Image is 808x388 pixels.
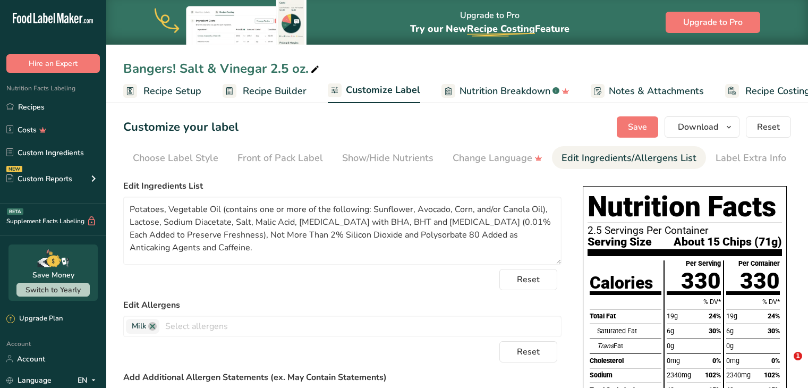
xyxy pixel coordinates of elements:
[123,59,321,78] div: Bangers! Salt & Vinegar 2.5 oz.
[410,1,569,45] div: Upgrade to Pro
[223,79,307,103] a: Recipe Builder
[133,151,218,165] div: Choose Label Style
[772,352,797,377] iframe: Intercom live chat
[716,151,786,165] div: Label Extra Info
[6,54,100,73] button: Hire an Expert
[738,260,780,267] div: Per Container
[617,116,658,138] button: Save
[678,121,718,133] span: Download
[681,268,721,294] span: 330
[740,268,780,294] span: 330
[609,84,704,98] span: Notes & Attachments
[159,318,561,334] input: Select allergens
[588,236,652,247] span: Serving Size
[590,353,661,368] div: Cholesterol
[746,116,791,138] button: Reset
[123,119,239,136] h1: Customize your label
[6,166,22,172] div: NEW
[6,314,63,324] div: Upgrade Plan
[410,22,569,35] span: Try our New Feature
[597,339,661,353] div: Fat
[590,309,661,324] div: Total Fat
[590,274,653,291] div: Calories
[768,312,780,320] span: 24%
[667,294,720,309] div: % DV*
[726,312,737,320] span: 19g
[460,84,550,98] span: Nutrition Breakdown
[726,294,780,309] div: % DV*
[726,342,734,350] span: 0g
[243,84,307,98] span: Recipe Builder
[764,371,780,379] span: 102%
[667,312,678,320] span: 19g
[123,299,562,311] label: Edit Allergens
[25,285,81,295] span: Switch to Yearly
[346,83,420,97] span: Customize Label
[591,79,704,103] a: Notes & Attachments
[16,283,90,297] button: Switch to Yearly
[712,357,721,365] span: 0%
[237,151,323,165] div: Front of Pack Label
[588,225,782,236] p: 2.5 Servings Per Container
[7,208,23,215] div: BETA
[597,324,661,339] div: Saturated Fat
[667,327,674,335] span: 6g
[588,191,782,223] h1: Nutrition Facts
[726,371,751,379] span: 2340mg
[683,16,743,29] span: Upgrade to Pro
[666,12,760,33] button: Upgrade to Pro
[705,371,721,379] span: 102%
[794,352,802,360] span: 1
[686,260,721,267] div: Per Serving
[667,342,674,350] span: 0g
[123,371,562,384] label: Add Additional Allergen Statements (ex. May Contain Statements)
[6,173,72,184] div: Custom Reports
[674,236,782,247] span: About 15 Chips (71g)
[590,368,661,383] div: Sodium
[78,374,100,386] div: EN
[665,116,739,138] button: Download
[441,79,569,103] a: Nutrition Breakdown
[768,327,780,335] span: 30%
[499,269,557,290] button: Reset
[709,327,721,335] span: 30%
[143,84,201,98] span: Recipe Setup
[499,341,557,362] button: Reset
[467,22,535,35] span: Recipe Costing
[667,371,691,379] span: 2340mg
[667,357,680,365] span: 0mg
[123,180,562,192] label: Edit Ingredients List
[517,345,540,358] span: Reset
[32,269,74,281] div: Save Money
[757,121,780,133] span: Reset
[328,78,420,104] a: Customize Label
[562,151,696,165] div: Edit Ingredients/Allergens List
[342,151,433,165] div: Show/Hide Nutrients
[628,121,647,133] span: Save
[597,342,614,350] i: Trans
[726,357,739,365] span: 0mg
[517,273,540,286] span: Reset
[726,327,734,335] span: 6g
[132,320,146,332] span: Milk
[709,312,721,320] span: 24%
[453,151,542,165] div: Change Language
[123,79,201,103] a: Recipe Setup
